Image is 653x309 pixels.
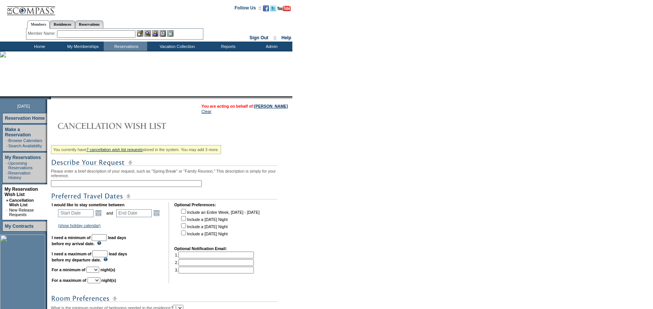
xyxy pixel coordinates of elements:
[263,8,269,12] a: Become our fan on Facebook
[5,127,31,138] a: Make a Reservation
[116,209,152,217] input: Date format: M/D/Y. Shortcut keys: [T] for Today. [UP] or [.] for Next Day. [DOWN] or [,] for Pre...
[52,252,127,262] b: lead days before my departure date.
[175,259,254,266] td: 2.
[167,30,174,37] img: b_calculator.gif
[5,116,45,121] a: Reservation Home
[8,138,42,143] a: Browse Calendars
[9,198,34,207] a: Cancellation Wish List
[5,155,41,160] a: My Reservations
[100,267,115,272] b: night(s)
[254,104,288,108] a: [PERSON_NAME]
[270,5,276,11] img: Follow us on Twitter
[152,30,158,37] img: Impersonate
[8,171,31,180] a: Reservation History
[52,267,85,272] b: For a minimum of
[103,257,108,261] img: questionMark_lightBlue.gif
[6,138,8,143] td: ·
[50,20,75,28] a: Residences
[48,96,51,99] img: promoShadowLeftCorner.gif
[17,104,30,108] span: [DATE]
[51,294,277,303] img: subTtlRoomPreferences.gif
[52,202,124,207] b: I would like to stay sometime between
[249,42,292,51] td: Admin
[206,42,249,51] td: Reports
[6,171,8,180] td: ·
[174,202,216,207] b: Optional Preferences:
[201,109,211,114] a: Clear
[270,8,276,12] a: Follow us on Twitter
[147,42,206,51] td: Vacation Collection
[58,223,101,228] a: (show holiday calendar)
[9,208,34,217] a: New Release Requests
[175,252,254,258] td: 1.
[52,235,91,240] b: I need a minimum of
[52,278,86,283] b: For a maximum of
[86,147,143,152] a: 7 cancellation wish list requests
[263,5,269,11] img: Become our fan on Facebook
[6,144,8,148] td: ·
[101,278,116,283] b: night(s)
[6,198,8,202] b: »
[5,187,38,197] a: My Reservation Wish List
[75,20,103,28] a: Reservations
[137,30,143,37] img: b_edit.gif
[27,20,50,29] a: Members
[144,30,151,37] img: View
[5,224,34,229] a: My Contracts
[175,267,254,273] td: 3.
[8,144,42,148] a: Search Availability
[104,42,147,51] td: Reservations
[51,145,221,154] div: You currently have stored in the system. You may add 3 more.
[97,241,101,245] img: questionMark_lightBlue.gif
[160,30,166,37] img: Reservations
[249,35,268,40] a: Sign Out
[94,209,103,217] a: Open the calendar popup.
[51,118,202,133] img: Cancellation Wish List
[273,35,277,40] span: ::
[52,235,126,246] b: lead days before my arrival date.
[277,8,291,12] a: Subscribe to our YouTube Channel
[201,104,288,108] span: You are acting on behalf of:
[174,246,227,251] b: Optional Notification Email:
[28,30,57,37] div: Member Name:
[52,252,91,256] b: I need a maximum of
[6,161,8,170] td: ·
[152,209,161,217] a: Open the calendar popup.
[235,5,261,14] td: Follow Us ::
[60,42,104,51] td: My Memberships
[180,208,260,241] td: Include an Entire Week, [DATE] - [DATE] Include a [DATE] Night Include a [DATE] Night Include a [...
[51,96,52,99] img: blank.gif
[6,208,8,217] td: ·
[58,209,94,217] input: Date format: M/D/Y. Shortcut keys: [T] for Today. [UP] or [.] for Next Day. [DOWN] or [,] for Pre...
[8,161,32,170] a: Upcoming Reservations
[17,42,60,51] td: Home
[281,35,291,40] a: Help
[105,208,114,218] td: and
[277,6,291,11] img: Subscribe to our YouTube Channel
